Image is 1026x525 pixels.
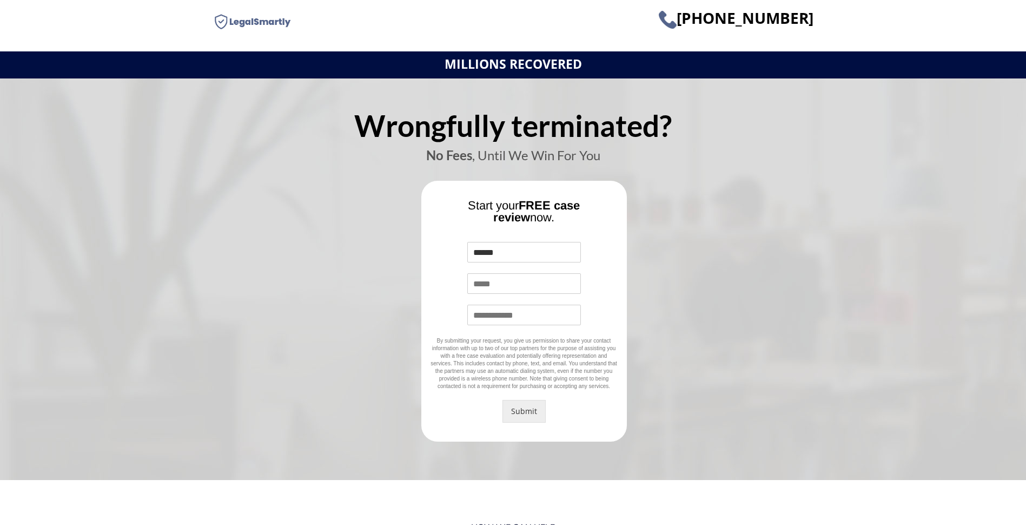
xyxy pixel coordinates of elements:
[493,199,580,224] b: FREE case review
[445,55,582,73] strong: MILLIONS RECOVERED
[429,200,619,232] div: Start your now.
[659,8,813,28] span: [PHONE_NUMBER]
[502,400,546,423] button: Submit
[431,338,617,389] span: By submitting your request, you give us permission to share your contact information with up to t...
[213,111,813,149] div: Wrongfully terminated?
[426,147,472,163] b: No Fees
[659,16,813,26] a: [PHONE_NUMBER]
[213,149,813,170] div: , Until We Win For You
